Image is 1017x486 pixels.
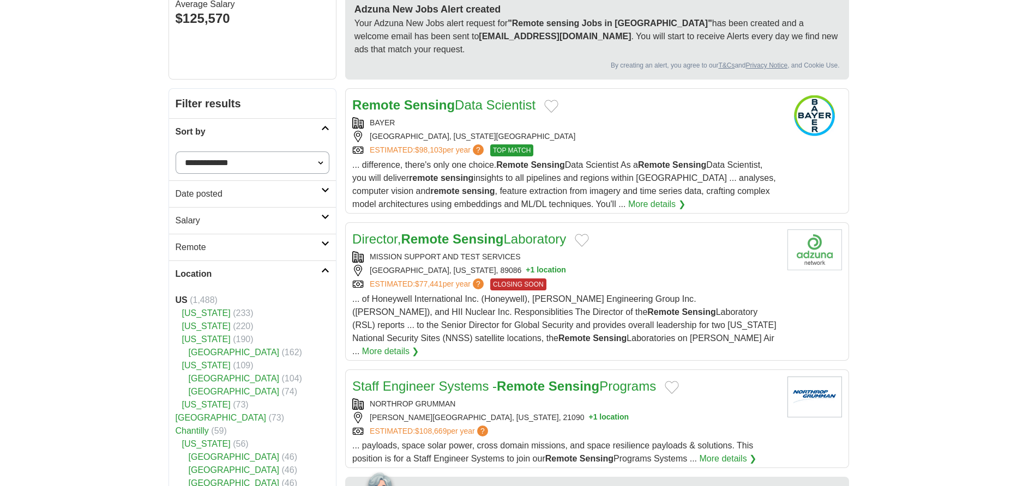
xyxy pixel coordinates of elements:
strong: Sensing [453,232,503,246]
span: + [588,412,593,423]
span: ... difference, there's only one choice. Data Scientist As a Data Scientist, you will deliver ins... [352,160,776,209]
span: (1,488) [190,295,218,305]
a: [US_STATE] [182,335,231,344]
a: [GEOGRAPHIC_DATA] [189,387,280,396]
span: ? [473,278,484,289]
a: Privacy Notice [745,62,787,69]
span: TOP MATCH [490,144,533,156]
a: ESTIMATED:$98,103per year? [370,144,486,156]
strong: remote [430,186,459,196]
a: T&Cs [718,62,735,69]
a: [US_STATE] [182,361,231,370]
a: [GEOGRAPHIC_DATA] [189,374,280,383]
a: [GEOGRAPHIC_DATA] [189,465,280,475]
a: [US_STATE] [182,439,231,448]
a: [GEOGRAPHIC_DATA] [189,452,280,461]
a: [GEOGRAPHIC_DATA] [189,348,280,357]
strong: remote [409,173,438,183]
strong: Remote [558,333,591,343]
strong: Remote [638,160,670,169]
strong: Sensing [404,98,455,112]
span: $77,441 [415,280,443,288]
h2: Adzuna New Jobs Alert created [354,2,840,17]
button: +1 location [588,412,629,423]
span: (104) [282,374,302,383]
span: (73) [269,413,284,422]
a: [GEOGRAPHIC_DATA] [176,413,267,422]
h2: Salary [176,214,322,227]
a: Remote [169,234,336,260]
h2: Location [176,268,322,281]
a: More details ❯ [628,198,685,211]
span: $108,669 [415,427,447,435]
strong: Sensing [672,160,706,169]
a: Date posted [169,180,336,207]
img: Northrop Grumman logo [787,376,842,417]
img: Bayer logo [787,95,842,136]
strong: Remote [497,379,545,393]
div: [GEOGRAPHIC_DATA], [US_STATE], 89086 [352,265,778,276]
span: (46) [282,465,297,475]
div: By creating an alert, you agree to our and , and Cookie Use. [354,60,840,70]
button: Add to favorite jobs [575,234,589,247]
a: More details ❯ [362,345,419,358]
span: (233) [233,308,253,318]
div: [GEOGRAPHIC_DATA], [US_STATE][GEOGRAPHIC_DATA] [352,131,778,142]
a: MISSION SUPPORT AND TEST SERVICES [370,252,520,261]
img: Mission Support and Test Services, LLC logo [787,229,842,270]
a: Chantilly [176,426,209,435]
div: $125,570 [176,9,329,28]
strong: Sensing [580,454,613,463]
button: +1 location [526,265,566,276]
h2: Date posted [176,187,322,201]
span: $98,103 [415,145,443,154]
a: Remote SensingData Scientist [352,98,535,112]
h2: Remote [176,241,322,254]
span: ... payloads, space solar power, cross domain missions, and space resilience payloads & solutions... [352,441,753,463]
span: (190) [233,335,253,344]
button: Add to favorite jobs [665,381,679,394]
span: ? [477,426,488,436]
span: + [526,265,530,276]
span: (59) [211,426,226,435]
button: Add to favorite jobs [544,100,558,113]
strong: [EMAIL_ADDRESS][DOMAIN_NAME] [479,32,631,41]
span: ? [473,144,484,155]
a: Location [169,260,336,287]
a: [US_STATE] [182,400,231,409]
a: NORTHROP GRUMMAN [370,399,455,408]
a: Sort by [169,118,336,145]
a: Salary [169,207,336,234]
span: (109) [233,361,253,370]
a: BAYER [370,118,395,127]
span: (73) [233,400,248,409]
span: (162) [282,348,302,357]
strong: Remote [352,98,400,112]
strong: Sensing [531,160,564,169]
a: ESTIMATED:$77,441per year? [370,278,486,290]
a: [US_STATE] [182,321,231,331]
strong: Remote [496,160,528,169]
strong: US [176,295,188,305]
a: [US_STATE] [182,308,231,318]
span: CLOSING SOON [490,278,546,290]
strong: Sensing [593,333,627,343]
p: Your Adzuna New Jobs alert request for has been created and a welcome email has been sent to . Yo... [354,17,840,56]
span: (46) [282,452,297,461]
strong: Sensing [682,307,715,317]
span: ... of Honeywell International Inc. (Honeywell), [PERSON_NAME] Engineering Group Inc. ([PERSON_NA... [352,294,777,356]
strong: sensing [441,173,473,183]
strong: sensing [462,186,495,196]
div: [PERSON_NAME][GEOGRAPHIC_DATA], [US_STATE], 21090 [352,412,778,423]
h2: Sort by [176,125,322,138]
a: More details ❯ [699,452,756,465]
strong: "Remote sensing Jobs in [GEOGRAPHIC_DATA]" [508,19,712,28]
a: Staff Engineer Systems -Remote SensingPrograms [352,379,656,393]
strong: Remote [401,232,449,246]
a: Director,Remote SensingLaboratory [352,232,566,246]
strong: Remote [545,454,577,463]
span: (56) [233,439,248,448]
strong: Remote [647,307,679,317]
a: ESTIMATED:$108,669per year? [370,426,490,437]
strong: Sensing [549,379,599,393]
